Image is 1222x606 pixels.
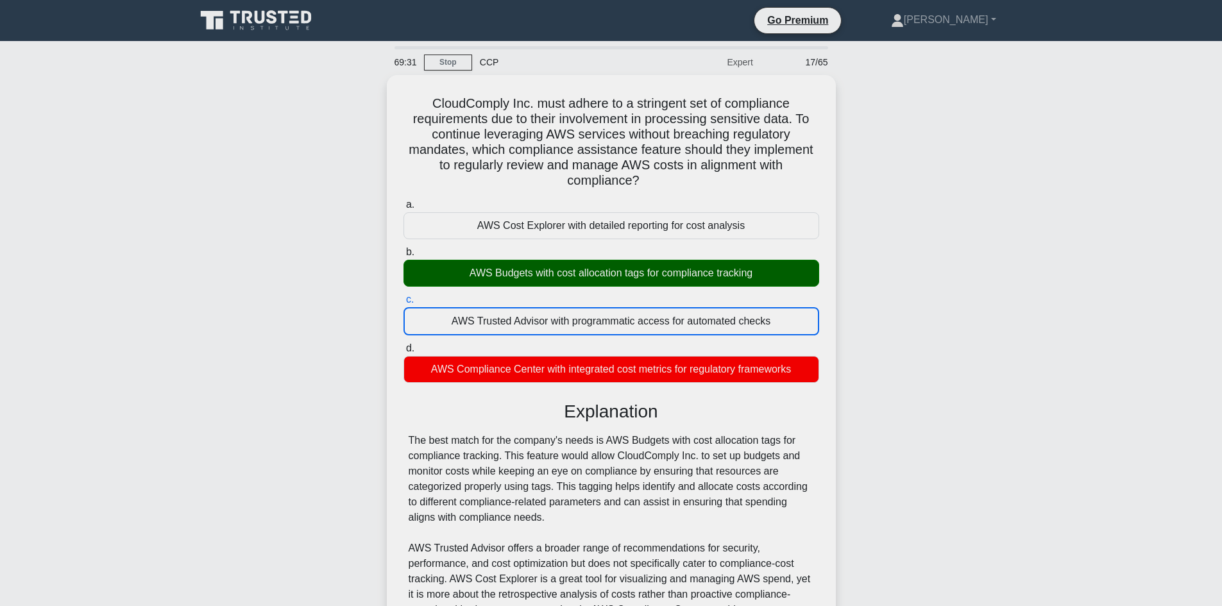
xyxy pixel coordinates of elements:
div: 69:31 [387,49,424,75]
div: AWS Budgets with cost allocation tags for compliance tracking [403,260,819,287]
a: [PERSON_NAME] [860,7,1027,33]
div: AWS Trusted Advisor with programmatic access for automated checks [403,307,819,335]
div: AWS Compliance Center with integrated cost metrics for regulatory frameworks [403,356,819,383]
div: Expert [649,49,761,75]
a: Stop [424,55,472,71]
span: b. [406,246,414,257]
span: c. [406,294,414,305]
div: AWS Cost Explorer with detailed reporting for cost analysis [403,212,819,239]
span: d. [406,342,414,353]
h3: Explanation [411,401,811,423]
a: Go Premium [760,12,836,28]
div: CCP [472,49,649,75]
div: 17/65 [761,49,836,75]
span: a. [406,199,414,210]
h5: CloudComply Inc. must adhere to a stringent set of compliance requirements due to their involveme... [402,96,820,189]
